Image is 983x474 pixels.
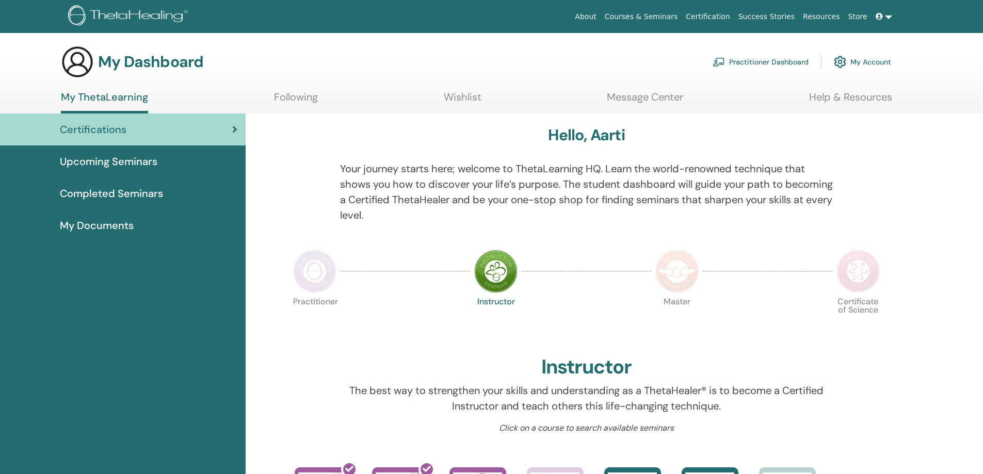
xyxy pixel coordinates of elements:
[61,45,94,78] img: generic-user-icon.jpg
[834,53,846,71] img: cog.svg
[293,298,336,341] p: Practitioner
[844,7,872,26] a: Store
[734,7,799,26] a: Success Stories
[682,7,734,26] a: Certification
[98,53,203,71] h3: My Dashboard
[809,91,892,111] a: Help & Resources
[444,91,481,111] a: Wishlist
[340,161,833,223] p: Your journey starts here; welcome to ThetaLearning HQ. Learn the world-renowned technique that sh...
[836,250,880,293] img: Certificate of Science
[834,51,891,73] a: My Account
[474,298,518,341] p: Instructor
[655,298,699,341] p: Master
[474,250,518,293] img: Instructor
[274,91,318,111] a: Following
[607,91,683,111] a: Message Center
[541,355,632,379] h2: Instructor
[836,298,880,341] p: Certificate of Science
[340,383,833,414] p: The best way to strengthen your skills and understanding as a ThetaHealer® is to become a Certifi...
[60,218,134,233] span: My Documents
[60,186,163,201] span: Completed Seminars
[293,250,336,293] img: Practitioner
[655,250,699,293] img: Master
[548,126,624,144] h3: Hello, Aarti
[61,91,148,113] a: My ThetaLearning
[60,154,157,169] span: Upcoming Seminars
[68,5,191,28] img: logo.png
[799,7,844,26] a: Resources
[60,122,126,137] span: Certifications
[340,422,833,434] p: Click on a course to search available seminars
[601,7,682,26] a: Courses & Seminars
[713,57,725,67] img: chalkboard-teacher.svg
[713,51,809,73] a: Practitioner Dashboard
[571,7,600,26] a: About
